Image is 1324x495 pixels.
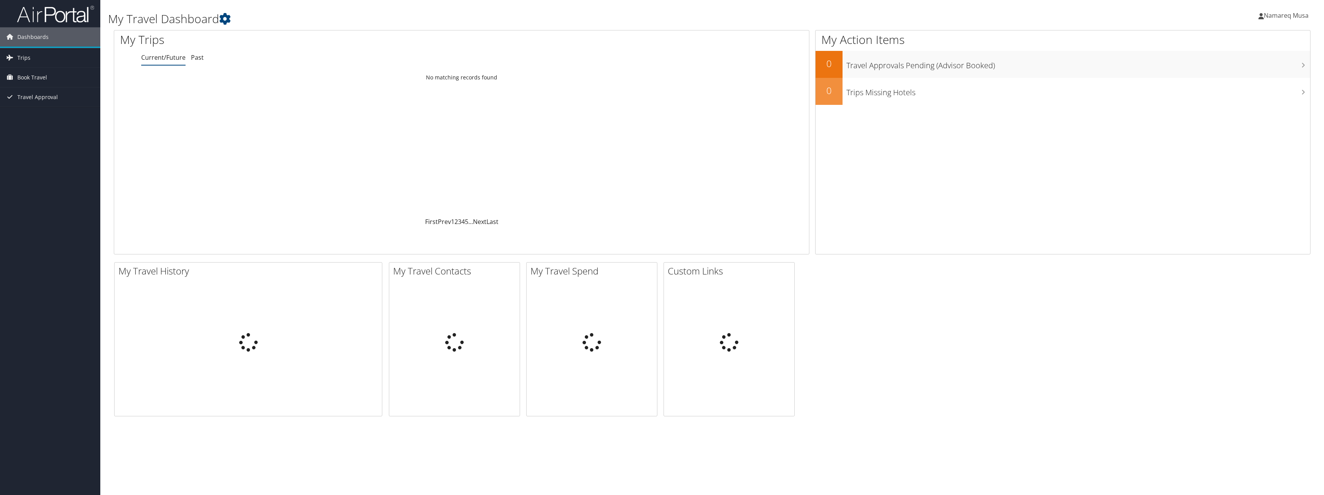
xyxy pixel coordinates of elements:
h2: 0 [816,57,843,70]
a: Last [486,217,498,226]
h1: My Action Items [816,32,1310,48]
a: 1 [451,217,454,226]
a: 0Travel Approvals Pending (Advisor Booked) [816,51,1310,78]
h2: Custom Links [668,264,794,278]
span: Namareq Musa [1264,11,1309,20]
a: First [425,217,438,226]
a: 4 [461,217,465,226]
h2: My Travel Contacts [393,264,520,278]
h2: My Travel History [118,264,382,278]
span: Trips [17,48,30,67]
h3: Travel Approvals Pending (Advisor Booked) [846,56,1310,71]
h2: My Travel Spend [530,264,657,278]
h1: My Travel Dashboard [108,11,914,27]
a: 5 [465,217,468,226]
a: Next [473,217,486,226]
span: Dashboards [17,27,49,47]
span: … [468,217,473,226]
a: Namareq Musa [1258,4,1316,27]
a: Past [191,53,204,62]
span: Book Travel [17,68,47,87]
h2: 0 [816,84,843,97]
h3: Trips Missing Hotels [846,83,1310,98]
h1: My Trips [120,32,514,48]
img: airportal-logo.png [17,5,94,23]
span: Travel Approval [17,88,58,107]
a: Prev [438,217,451,226]
a: 0Trips Missing Hotels [816,78,1310,105]
td: No matching records found [114,71,809,84]
a: 2 [454,217,458,226]
a: 3 [458,217,461,226]
a: Current/Future [141,53,186,62]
